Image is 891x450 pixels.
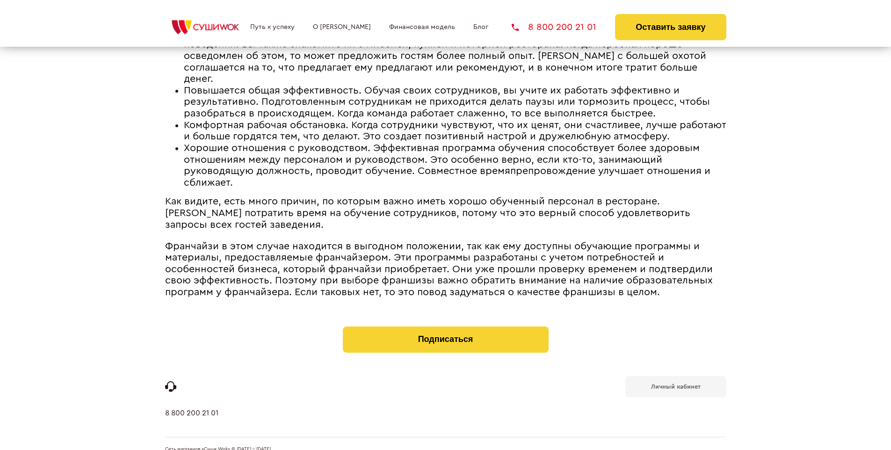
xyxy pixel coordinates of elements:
button: Подписаться [343,327,549,353]
a: Финансовая модель [389,23,455,31]
button: Оставить заявку [615,14,726,40]
span: Как видите, есть много причин, по которым важно иметь хорошо обученный персонал в ресторане. [PER... [165,196,690,229]
a: Путь к успеху [250,23,295,31]
a: 8 800 200 21 01 [165,409,218,437]
a: Личный кабинет [625,376,726,397]
b: Личный кабинет [651,384,701,390]
span: Хорошие отношения с руководством. Эффективная программа обучения способствует более здоровым отно... [184,143,710,188]
span: 8 800 200 21 01 [528,22,596,32]
span: Франчайзи в этом случае находится в выгодном положении, так как ему доступны обучающие программы ... [165,241,713,297]
a: 8 800 200 21 01 [512,22,596,32]
span: Комфортная рабочая обстановка. Когда сотрудники чувствуют, что их ценят, они счастливее, лучше ра... [184,120,726,142]
span: Повышается общая эффективность. Обучая своих сотрудников, вы учите их работать эффективно и резул... [184,86,710,118]
a: Блог [473,23,488,31]
a: О [PERSON_NAME] [313,23,371,31]
span: Обученные сотрудники лучше продают. Когда обучаете сотрудников, вы не просто обучаете их правилам... [184,28,707,84]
